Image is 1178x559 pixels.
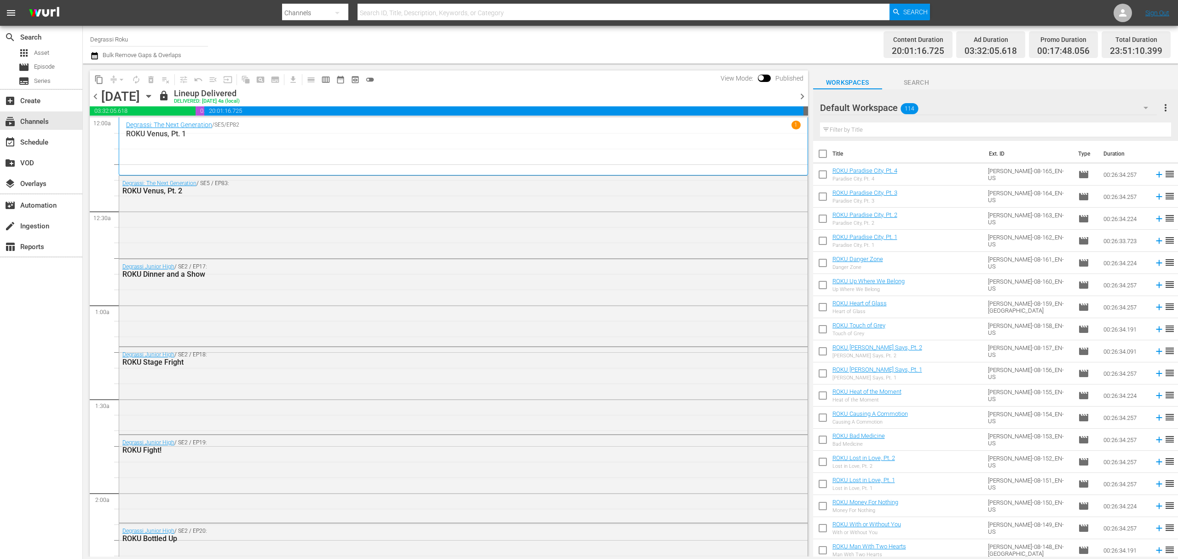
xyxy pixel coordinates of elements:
span: menu [6,7,17,18]
td: [PERSON_NAME]-08-160_EN-US [984,274,1074,296]
span: reorder [1164,279,1175,290]
a: ROKU Paradise City, Pt. 1 [832,233,897,240]
a: Degrassi: The Next Generation [126,121,212,128]
td: [PERSON_NAME]-08-154_EN-US [984,407,1074,429]
td: 00:26:34.257 [1100,429,1150,451]
span: Episode [1078,390,1089,401]
div: Paradise City, Pt. 3 [832,198,897,204]
div: Causing A Commotion [832,419,908,425]
a: ROKU Bad Medicine [832,432,885,439]
td: [PERSON_NAME]-08-152_EN-US [984,451,1074,473]
span: Series [34,76,51,86]
span: reorder [1164,169,1175,180]
div: Money For Nothing [832,507,898,513]
div: Ad Duration [964,33,1017,46]
div: DELIVERED: [DATE] 4a (local) [174,99,240,105]
span: Download as CSV [283,70,300,88]
div: / SE2 / EP17: [122,263,752,279]
div: ROKU Bottled Up [122,534,752,543]
a: ROKU Danger Zone [832,256,883,262]
span: 00:17:48.056 [196,106,204,116]
span: Refresh All Search Blocks [235,70,253,88]
span: reorder [1164,345,1175,356]
a: ROKU Touch of Grey [832,322,885,329]
svg: Add to Schedule [1154,501,1164,511]
div: Danger Zone [832,264,883,270]
th: Type [1073,141,1098,167]
span: reorder [1164,522,1175,533]
td: [PERSON_NAME]-08-165_EN-US [984,163,1074,186]
div: Paradise City, Pt. 1 [832,242,897,248]
p: ROKU Venus, Pt. 1 [126,129,801,138]
span: Episode [1078,501,1089,512]
td: 00:26:34.257 [1100,274,1150,296]
span: Week Calendar View [318,72,333,87]
span: Search [882,77,951,88]
div: Lost in Love, Pt. 1 [832,485,895,491]
a: Degrassi Junior High [122,351,174,358]
span: Clear Lineup [158,72,173,87]
td: [PERSON_NAME]-08-161_EN-US [984,252,1074,274]
span: 23:51:10.399 [1110,46,1162,57]
td: 00:26:34.257 [1100,517,1150,539]
div: Bad Medicine [832,441,885,447]
td: 00:26:34.257 [1100,163,1150,186]
td: 00:26:34.224 [1100,495,1150,517]
a: Degrassi Junior High [122,263,174,270]
td: 00:26:34.224 [1100,208,1150,230]
a: Degrassi Junior High [122,439,174,446]
span: Episode [18,62,29,73]
span: reorder [1164,412,1175,423]
span: Select an event to delete [144,72,158,87]
a: ROKU Paradise City, Pt. 2 [832,211,897,218]
td: 00:26:34.191 [1100,318,1150,340]
p: 1 [794,122,797,128]
span: Episode [1078,191,1089,202]
span: Create Search Block [253,72,268,87]
td: [PERSON_NAME]-08-156_EN-US [984,362,1074,384]
span: View Mode: [716,75,758,82]
span: Bulk Remove Gaps & Overlaps [101,52,181,58]
span: Episode [1078,523,1089,534]
div: Heat of the Moment [832,397,901,403]
svg: Add to Schedule [1154,258,1164,268]
td: 00:26:34.224 [1100,252,1150,274]
span: Revert to Primary Episode [191,72,206,87]
button: Search [889,4,930,20]
span: reorder [1164,257,1175,268]
div: ROKU Venus, Pt. 2 [122,186,752,195]
div: ROKU Fight! [122,446,752,454]
svg: Add to Schedule [1154,214,1164,224]
div: Up Where We Belong [832,286,905,292]
a: ROKU Money For Nothing [832,499,898,506]
td: [PERSON_NAME]-08-155_EN-US [984,384,1074,407]
span: Episode [1078,213,1089,224]
span: reorder [1164,301,1175,312]
div: Default Workspace [820,95,1157,121]
svg: Add to Schedule [1154,192,1164,202]
span: Update Metadata from Key Asset [220,72,235,87]
td: 00:26:34.257 [1100,451,1150,473]
td: 00:26:34.257 [1100,296,1150,318]
a: ROKU Lost in Love, Pt. 1 [832,477,895,483]
td: [PERSON_NAME]-08-163_EN-US [984,208,1074,230]
td: [PERSON_NAME]-08-159_EN-[GEOGRAPHIC_DATA] [984,296,1074,318]
svg: Add to Schedule [1154,435,1164,445]
span: Episode [1078,169,1089,180]
td: [PERSON_NAME]-08-151_EN-US [984,473,1074,495]
span: Episode [1078,324,1089,335]
span: Episode [1078,302,1089,313]
p: SE5 / [214,122,226,128]
span: Schedule [5,137,16,148]
span: reorder [1164,434,1175,445]
div: Paradise City, Pt. 4 [832,176,897,182]
span: 20:01:16.725 [892,46,944,57]
a: ROKU [PERSON_NAME] Says, Pt. 2 [832,344,922,351]
span: Episode [1078,456,1089,467]
span: Fill episodes with ad slates [206,72,220,87]
svg: Add to Schedule [1154,479,1164,489]
a: ROKU Paradise City, Pt. 4 [832,167,897,174]
span: Create Series Block [268,72,283,87]
span: toggle_off [365,75,375,84]
th: Duration [1098,141,1153,167]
